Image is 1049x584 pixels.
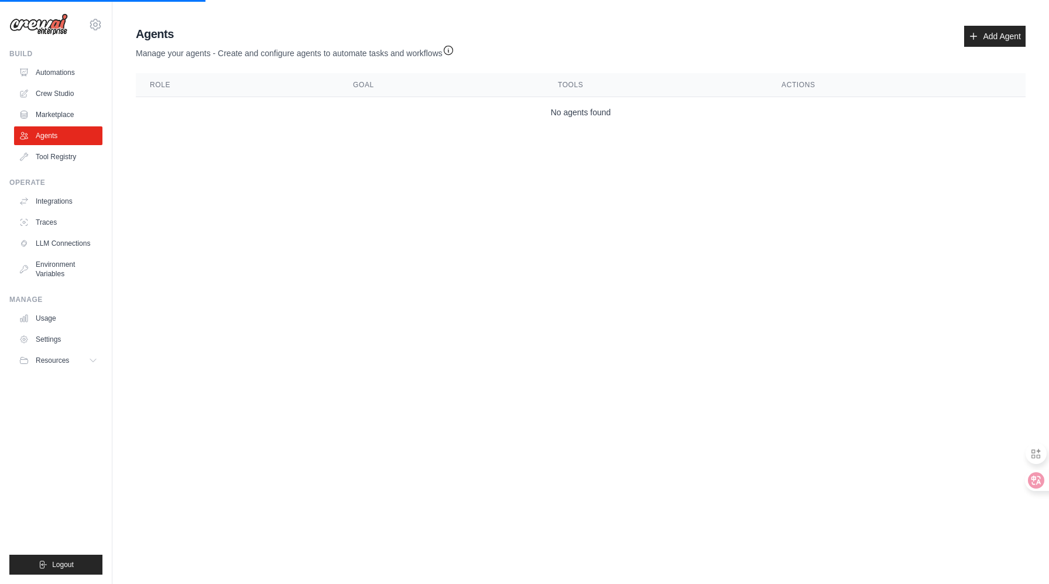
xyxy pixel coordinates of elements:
[9,555,102,575] button: Logout
[14,105,102,124] a: Marketplace
[14,147,102,166] a: Tool Registry
[14,351,102,370] button: Resources
[14,63,102,82] a: Automations
[9,178,102,187] div: Operate
[136,42,454,59] p: Manage your agents - Create and configure agents to automate tasks and workflows
[9,295,102,304] div: Manage
[14,213,102,232] a: Traces
[14,192,102,211] a: Integrations
[964,26,1026,47] a: Add Agent
[767,73,1026,97] th: Actions
[339,73,544,97] th: Goal
[136,26,454,42] h2: Agents
[9,49,102,59] div: Build
[14,234,102,253] a: LLM Connections
[14,255,102,283] a: Environment Variables
[14,84,102,103] a: Crew Studio
[36,356,69,365] span: Resources
[544,73,767,97] th: Tools
[14,330,102,349] a: Settings
[14,309,102,328] a: Usage
[52,560,74,569] span: Logout
[14,126,102,145] a: Agents
[136,73,339,97] th: Role
[9,13,68,36] img: Logo
[136,97,1026,128] td: No agents found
